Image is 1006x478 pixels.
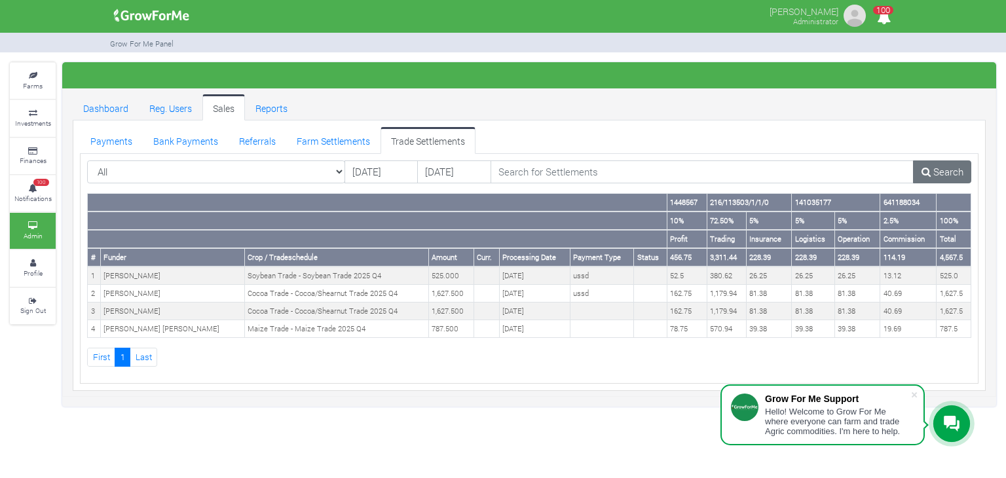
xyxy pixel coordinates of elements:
td: [DATE] [499,267,570,284]
td: 81.38 [746,285,791,303]
img: growforme image [842,3,868,29]
td: 787.500 [428,320,474,338]
th: 228.39 [834,248,880,267]
td: [PERSON_NAME] [100,267,244,284]
th: Amount [428,248,474,267]
th: Profit [667,230,707,248]
th: # [88,248,101,267]
span: 100 [873,6,893,14]
a: Trade Settlements [381,127,475,153]
a: Sales [202,94,245,120]
td: ussd [570,285,634,303]
th: Operation [834,230,880,248]
td: 162.75 [667,285,707,303]
input: Search for Settlements [491,160,914,184]
a: Investments [10,100,56,136]
td: 81.38 [834,303,880,320]
td: 4 [88,320,101,338]
td: 1,627.5 [937,285,971,303]
a: Bank Payments [143,127,229,153]
td: 1 [88,267,101,284]
a: Sign Out [10,288,56,324]
th: 1448567 [667,194,707,211]
th: 141035177 [792,194,880,211]
small: Finances [20,156,47,165]
td: 13.12 [880,267,937,284]
td: [PERSON_NAME] [100,285,244,303]
th: 228.39 [746,248,791,267]
td: ussd [570,267,634,284]
td: 1,627.500 [428,285,474,303]
th: 641188034 [880,194,937,211]
td: 2 [88,285,101,303]
td: 40.69 [880,285,937,303]
td: [DATE] [499,320,570,338]
th: Processing Date [499,248,570,267]
th: 3,311.44 [707,248,746,267]
th: 114.19 [880,248,937,267]
td: 39.38 [834,320,880,338]
td: 1,179.94 [707,303,746,320]
th: 10% [667,211,707,230]
td: 1,627.500 [428,303,474,320]
th: Logistics [792,230,835,248]
th: Commission [880,230,937,248]
th: 5% [834,211,880,230]
td: 26.25 [746,267,791,284]
th: Crop / Tradeschedule [244,248,428,267]
i: Notifications [871,3,897,32]
a: Reports [245,94,298,120]
div: Grow For Me Support [765,394,910,404]
td: 81.38 [792,285,835,303]
th: 100% [937,211,971,230]
td: 26.25 [792,267,835,284]
td: 380.62 [707,267,746,284]
div: Hello! Welcome to Grow For Me where everyone can farm and trade Agric commodities. I'm here to help. [765,407,910,436]
th: 228.39 [792,248,835,267]
a: Finances [10,138,56,174]
th: Curr. [474,248,499,267]
th: Total [937,230,971,248]
th: 4,567.5 [937,248,971,267]
a: 100 Notifications [10,175,56,211]
td: 1,627.5 [937,303,971,320]
td: [DATE] [499,303,570,320]
a: Reg. Users [139,94,202,120]
th: 2.5% [880,211,937,230]
span: 100 [33,179,49,187]
td: 787.5 [937,320,971,338]
td: Cocoa Trade - Cocoa/Shearnut Trade 2025 Q4 [244,285,428,303]
small: Grow For Me Panel [110,39,174,48]
td: [PERSON_NAME] [PERSON_NAME] [100,320,244,338]
a: 100 [871,12,897,25]
a: Admin [10,213,56,249]
td: 81.38 [834,285,880,303]
td: 19.69 [880,320,937,338]
a: Last [130,348,157,367]
td: [DATE] [499,285,570,303]
th: Funder [100,248,244,267]
td: 81.38 [792,303,835,320]
input: DD/MM/YYYY [345,160,419,184]
a: Profile [10,250,56,286]
td: Soybean Trade - Soybean Trade 2025 Q4 [244,267,428,284]
a: Search [913,160,971,184]
td: 162.75 [667,303,707,320]
small: Farms [23,81,43,90]
td: 78.75 [667,320,707,338]
td: 26.25 [834,267,880,284]
a: Dashboard [73,94,139,120]
a: Farm Settlements [286,127,381,153]
small: Administrator [793,16,838,26]
a: 1 [115,348,130,367]
th: 456.75 [667,248,707,267]
th: 5% [792,211,835,230]
th: Insurance [746,230,791,248]
td: 39.38 [746,320,791,338]
td: 81.38 [746,303,791,320]
nav: Page Navigation [87,348,971,367]
th: 216/113503/1/1/0 [707,194,791,211]
td: 39.38 [792,320,835,338]
td: 1,179.94 [707,285,746,303]
small: Admin [24,231,43,240]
